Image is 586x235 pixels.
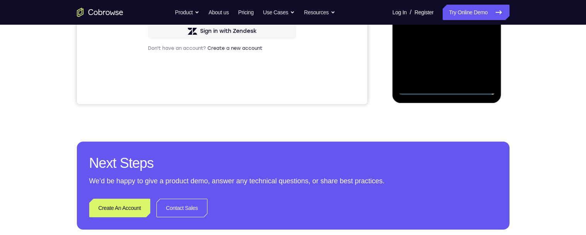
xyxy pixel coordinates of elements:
button: Sign in with GitHub [71,141,219,156]
button: Use Cases [263,5,295,20]
div: Sign in with GitHub [126,145,178,152]
input: Enter your email [76,74,215,81]
span: / [410,8,411,17]
a: Create a new account [131,200,185,205]
h1: Sign in to your account [71,53,219,64]
button: Sign in [71,88,219,104]
a: Register [414,5,433,20]
button: Sign in with Zendesk [71,178,219,193]
button: Sign in with Intercom [71,159,219,175]
div: Sign in with Google [125,126,178,134]
button: Sign in with Google [71,122,219,138]
a: Contact Sales [156,199,208,217]
a: Pricing [238,5,253,20]
p: Don't have an account? [71,199,219,206]
a: Log In [392,5,407,20]
button: Product [175,5,199,20]
div: Sign in with Zendesk [123,182,180,189]
a: Create An Account [89,199,150,217]
h2: Next Steps [89,154,497,172]
a: Go to the home page [77,8,123,17]
a: Try Online Demo [443,5,509,20]
p: We’d be happy to give a product demo, answer any technical questions, or share best practices. [89,176,497,186]
a: About us [209,5,229,20]
div: Sign in with Intercom [122,163,181,171]
button: Resources [304,5,335,20]
p: or [141,110,149,117]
